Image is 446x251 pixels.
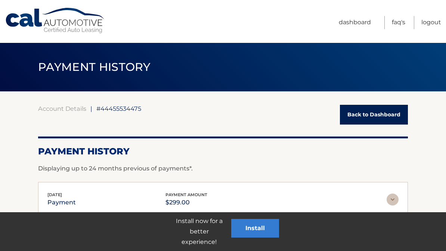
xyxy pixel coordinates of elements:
h2: Payment History [38,146,408,157]
span: #44455534475 [96,105,141,112]
p: Install now for a better experience! [167,216,231,247]
a: Account Details [38,105,86,112]
span: payment amount [165,192,207,197]
span: PAYMENT HISTORY [38,60,151,74]
p: payment [47,197,76,208]
a: Cal Automotive [5,7,106,34]
span: | [90,105,92,112]
span: [DATE] [47,192,62,197]
a: Back to Dashboard [340,105,408,125]
a: FAQ's [392,16,405,29]
a: Logout [421,16,441,29]
p: Displaying up to 24 months previous of payments*. [38,164,408,173]
a: Dashboard [339,16,371,29]
button: Install [231,219,279,238]
img: accordion-rest.svg [387,194,399,205]
p: $299.00 [165,197,207,208]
